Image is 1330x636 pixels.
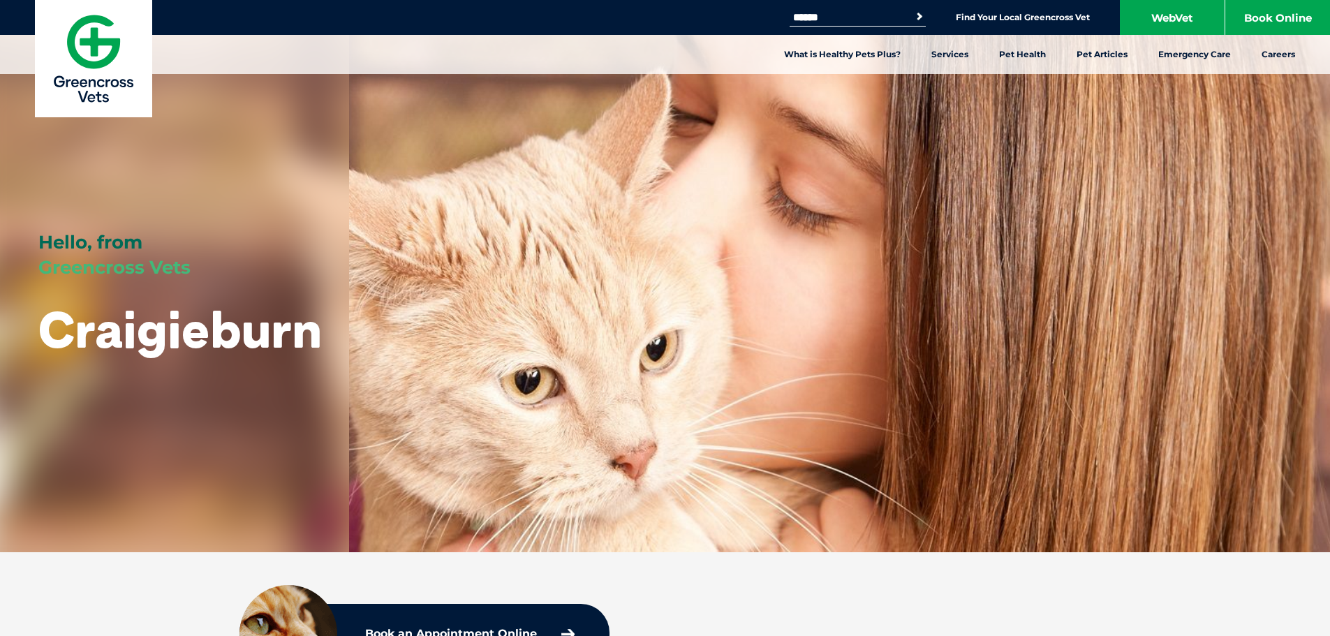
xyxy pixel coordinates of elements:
[1246,35,1310,74] a: Careers
[38,302,322,357] h1: Craigieburn
[912,10,926,24] button: Search
[769,35,916,74] a: What is Healthy Pets Plus?
[956,12,1090,23] a: Find Your Local Greencross Vet
[916,35,984,74] a: Services
[1143,35,1246,74] a: Emergency Care
[1061,35,1143,74] a: Pet Articles
[38,256,191,279] span: Greencross Vets
[984,35,1061,74] a: Pet Health
[38,231,142,253] span: Hello, from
